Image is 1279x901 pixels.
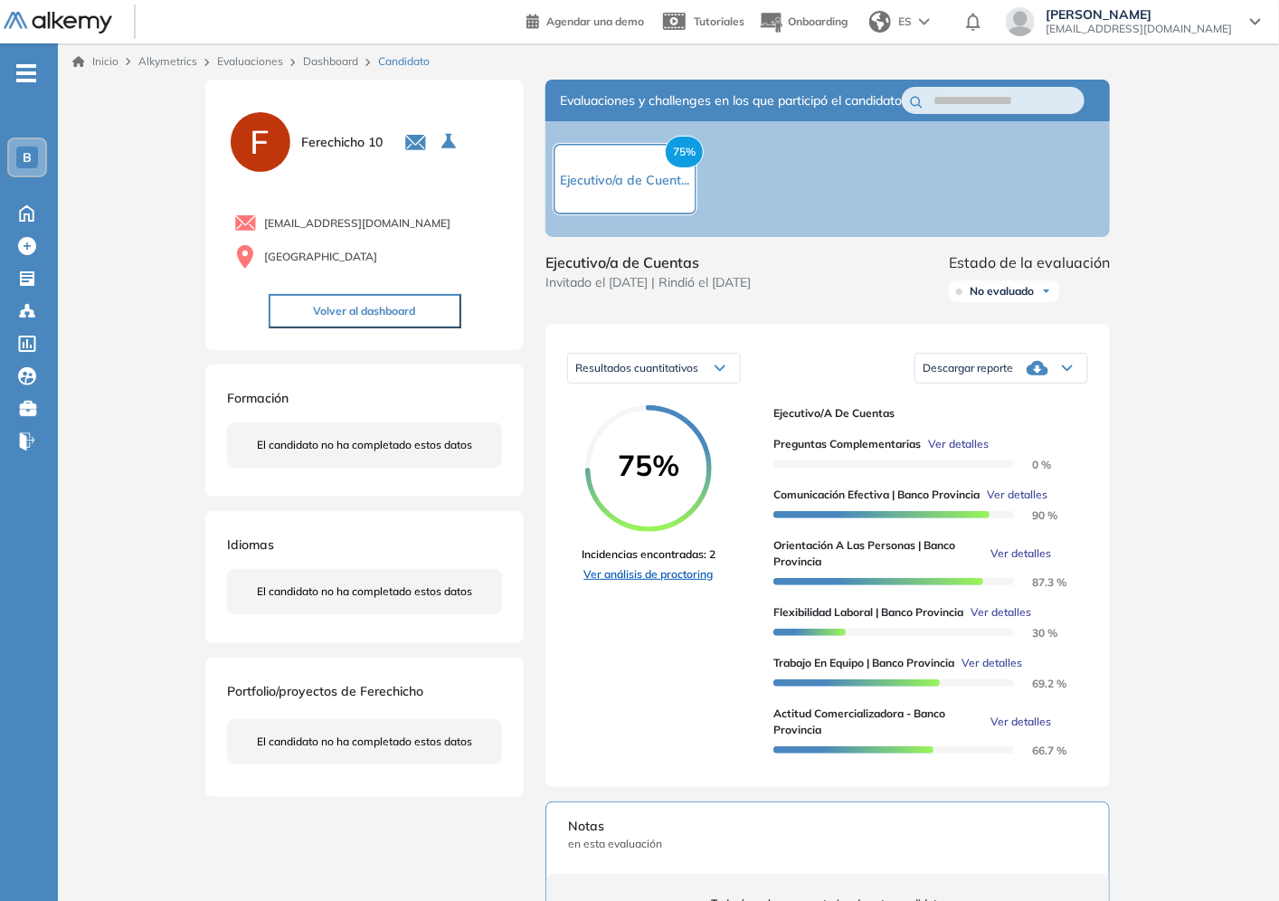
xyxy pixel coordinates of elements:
img: Logo [4,12,112,34]
img: world [869,11,891,33]
button: Ver detalles [954,655,1022,671]
span: Notas [568,817,1087,836]
span: Trabajo en equipo | Banco Provincia [773,655,954,671]
a: Evaluaciones [217,54,283,68]
span: Portfolio/proyectos de Ferechicho [227,683,423,699]
span: Ver detalles [971,604,1031,621]
span: Ferechicho 10 [301,133,383,152]
span: El candidato no ha completado estos datos [257,437,472,453]
button: Ver detalles [921,436,989,452]
span: Ver detalles [928,436,989,452]
span: B [23,150,32,165]
span: No evaluado [970,284,1034,299]
a: Dashboard [303,54,358,68]
span: Ver detalles [990,545,1051,562]
a: Ver análisis de proctoring [582,566,715,583]
span: Onboarding [788,14,848,28]
span: Idiomas [227,536,274,553]
span: Evaluaciones y challenges en los que participó el candidato [560,91,902,110]
span: Resultados cuantitativos [575,361,698,375]
span: 0 % [1011,458,1052,471]
span: Ver detalles [987,487,1047,503]
span: Actitud comercializadora - Banco Provincia [773,706,983,738]
span: Incidencias encontradas: 2 [582,546,715,563]
a: Agendar una demo [526,9,644,31]
button: Ver detalles [980,487,1047,503]
span: 75% [585,450,712,479]
img: PROFILE_MENU_LOGO_USER [227,109,294,175]
span: 66.7 % [1011,744,1067,757]
span: Ver detalles [990,714,1051,730]
span: Descargar reporte [923,361,1013,375]
span: Ejecutivo/a de Cuentas [773,405,1074,422]
span: [EMAIL_ADDRESS][DOMAIN_NAME] [264,215,450,232]
button: Volver al dashboard [269,294,461,328]
span: 90 % [1011,508,1058,522]
span: 87.3 % [1011,575,1067,589]
img: Ícono de flecha [1041,286,1052,297]
span: Orientación a las personas | Banco Provincia [773,537,983,570]
span: Invitado el [DATE] | Rindió el [DATE] [545,273,751,292]
span: Formación [227,390,289,406]
span: Tutoriales [694,14,744,28]
a: Inicio [72,53,118,70]
span: Estado de la evaluación [949,251,1110,273]
span: ES [898,14,912,30]
span: Ejecutivo/a de Cuent... [561,172,690,188]
span: [GEOGRAPHIC_DATA] [264,249,377,265]
span: Comunicación efectiva | Banco Provincia [773,487,980,503]
button: Seleccione la evaluación activa [434,126,467,158]
button: Ver detalles [983,714,1051,730]
span: 75% [665,136,704,168]
span: Alkymetrics [138,54,197,68]
button: Ver detalles [963,604,1031,621]
i: - [16,71,36,75]
button: Ver detalles [983,545,1051,562]
span: El candidato no ha completado estos datos [257,583,472,600]
span: en esta evaluación [568,836,1087,852]
span: 30 % [1011,626,1058,640]
img: arrow [919,18,930,25]
span: Preguntas complementarias [773,436,921,452]
span: [EMAIL_ADDRESS][DOMAIN_NAME] [1046,22,1232,36]
span: El candidato no ha completado estos datos [257,734,472,750]
span: Candidato [378,53,430,70]
span: [PERSON_NAME] [1046,7,1232,22]
span: Flexibilidad Laboral | Banco Provincia [773,604,963,621]
button: Onboarding [759,3,848,42]
span: 69.2 % [1011,677,1067,690]
span: Ver detalles [962,655,1022,671]
span: Ejecutivo/a de Cuentas [545,251,751,273]
span: Agendar una demo [546,14,644,28]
